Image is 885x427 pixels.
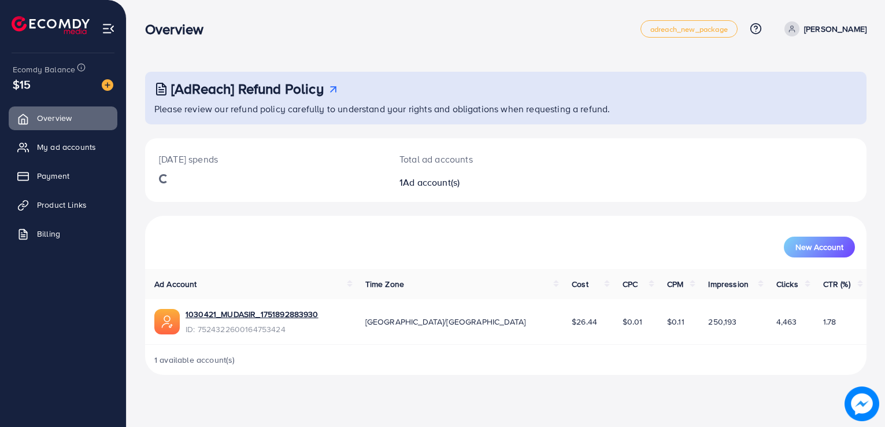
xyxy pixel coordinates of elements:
[708,316,736,327] span: 250,193
[845,386,879,421] img: image
[186,308,319,320] a: 1030421_MUDASIR_1751892883930
[708,278,749,290] span: Impression
[9,164,117,187] a: Payment
[186,323,319,335] span: ID: 7524322600164753424
[12,16,90,34] img: logo
[102,22,115,35] img: menu
[171,80,324,97] h3: [AdReach] Refund Policy
[667,316,684,327] span: $0.11
[154,354,235,366] span: 1 available account(s)
[784,237,855,257] button: New Account
[145,21,213,38] h3: Overview
[159,152,372,166] p: [DATE] spends
[623,316,643,327] span: $0.01
[154,278,197,290] span: Ad Account
[37,199,87,211] span: Product Links
[37,228,60,240] span: Billing
[9,193,117,216] a: Product Links
[572,316,597,327] span: $26.44
[9,106,117,130] a: Overview
[9,135,117,159] a: My ad accounts
[365,278,404,290] span: Time Zone
[776,316,797,327] span: 4,463
[37,141,96,153] span: My ad accounts
[399,152,552,166] p: Total ad accounts
[399,177,552,188] h2: 1
[102,79,113,91] img: image
[650,25,728,33] span: adreach_new_package
[154,102,860,116] p: Please review our refund policy carefully to understand your rights and obligations when requesti...
[37,112,72,124] span: Overview
[13,64,75,75] span: Ecomdy Balance
[403,176,460,189] span: Ad account(s)
[9,222,117,245] a: Billing
[780,21,867,36] a: [PERSON_NAME]
[795,243,843,251] span: New Account
[823,278,850,290] span: CTR (%)
[667,278,683,290] span: CPM
[804,22,867,36] p: [PERSON_NAME]
[823,316,836,327] span: 1.78
[365,316,526,327] span: [GEOGRAPHIC_DATA]/[GEOGRAPHIC_DATA]
[572,278,588,290] span: Cost
[623,278,638,290] span: CPC
[640,20,738,38] a: adreach_new_package
[776,278,798,290] span: Clicks
[37,170,69,182] span: Payment
[154,309,180,334] img: ic-ads-acc.e4c84228.svg
[13,76,31,93] span: $15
